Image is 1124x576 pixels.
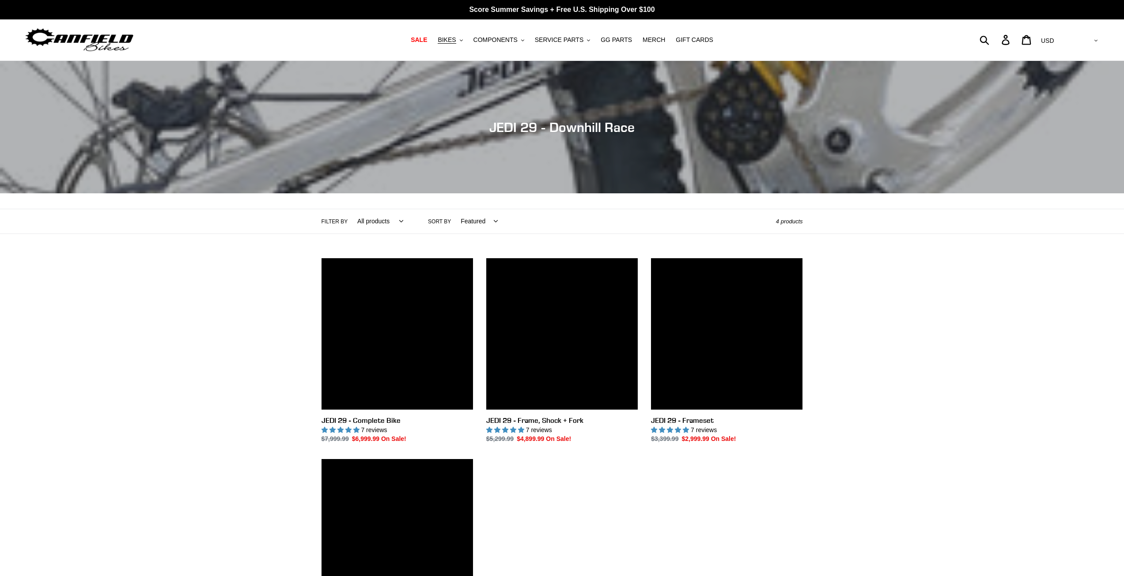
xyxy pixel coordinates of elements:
span: JEDI 29 - Downhill Race [489,119,635,135]
span: 4 products [776,218,803,225]
span: BIKES [438,36,456,44]
a: GG PARTS [596,34,636,46]
img: Canfield Bikes [24,26,135,54]
button: BIKES [433,34,467,46]
button: SERVICE PARTS [530,34,594,46]
input: Search [984,30,1007,49]
label: Sort by [428,218,451,226]
a: GIFT CARDS [671,34,718,46]
span: SALE [411,36,427,44]
span: COMPONENTS [473,36,518,44]
span: GG PARTS [601,36,632,44]
a: SALE [406,34,431,46]
span: GIFT CARDS [676,36,713,44]
button: COMPONENTS [469,34,529,46]
label: Filter by [322,218,348,226]
span: MERCH [643,36,665,44]
span: SERVICE PARTS [535,36,583,44]
a: MERCH [638,34,670,46]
